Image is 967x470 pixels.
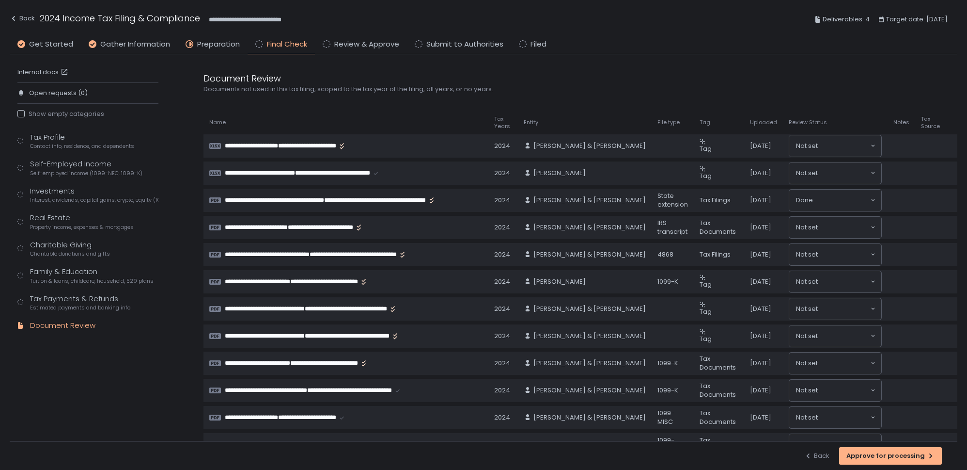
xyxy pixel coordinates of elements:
[823,14,870,25] span: Deliverables: 4
[796,413,818,422] span: Not set
[789,380,881,401] div: Search for option
[30,293,130,312] div: Tax Payments & Refunds
[533,169,586,178] span: [PERSON_NAME]
[796,331,818,341] span: Not set
[886,14,948,25] span: Target date: [DATE]
[750,332,771,340] span: [DATE]
[750,169,771,178] span: [DATE]
[750,250,771,259] span: [DATE]
[818,277,870,287] input: Search for option
[750,277,771,286] span: [DATE]
[796,250,818,259] span: Not set
[10,13,35,24] div: Back
[818,304,870,314] input: Search for option
[30,250,110,258] span: Charitable donations and gifts
[789,135,881,157] div: Search for option
[533,277,586,286] span: [PERSON_NAME]
[30,277,154,285] span: Tuition & loans, childcare, household, 529 plans
[818,141,870,151] input: Search for option
[789,119,827,126] span: Review Status
[796,277,818,287] span: Not set
[789,353,881,374] div: Search for option
[30,240,110,258] div: Charitable Giving
[893,119,909,126] span: Notes
[813,195,870,205] input: Search for option
[426,39,503,50] span: Submit to Authorities
[818,413,870,422] input: Search for option
[750,196,771,205] span: [DATE]
[846,452,935,460] div: Approve for processing
[750,223,771,232] span: [DATE]
[30,212,134,231] div: Real Estate
[700,280,712,289] span: Tag
[700,334,712,343] span: Tag
[796,195,813,205] span: Done
[533,305,646,313] span: [PERSON_NAME] & [PERSON_NAME]
[796,358,818,368] span: Not set
[789,217,881,238] div: Search for option
[10,12,35,28] button: Back
[203,85,669,94] div: Documents not used in this tax filing, scoped to the tax year of the filing, all years, or no years.
[804,447,829,465] button: Back
[530,39,546,50] span: Filed
[796,141,818,151] span: Not set
[533,386,646,395] span: [PERSON_NAME] & [PERSON_NAME]
[30,224,134,231] span: Property income, expenses & mortgages
[203,72,669,85] div: Document Review
[533,359,646,368] span: [PERSON_NAME] & [PERSON_NAME]
[700,144,712,153] span: Tag
[30,143,134,150] span: Contact info, residence, and dependents
[494,115,512,130] span: Tax Years
[533,332,646,340] span: [PERSON_NAME] & [PERSON_NAME]
[796,168,818,178] span: Not set
[30,159,142,177] div: Self-Employed Income
[789,298,881,320] div: Search for option
[334,39,399,50] span: Review & Approve
[789,407,881,428] div: Search for option
[30,320,95,331] div: Document Review
[197,39,240,50] span: Preparation
[789,325,881,347] div: Search for option
[533,142,646,150] span: [PERSON_NAME] & [PERSON_NAME]
[796,440,818,450] span: Not set
[818,168,870,178] input: Search for option
[30,304,130,311] span: Estimated payments and banking info
[30,132,134,150] div: Tax Profile
[789,244,881,265] div: Search for option
[30,266,154,285] div: Family & Education
[700,119,710,126] span: Tag
[818,358,870,368] input: Search for option
[750,142,771,150] span: [DATE]
[267,39,307,50] span: Final Check
[750,386,771,395] span: [DATE]
[796,386,818,395] span: Not set
[30,196,158,204] span: Interest, dividends, capital gains, crypto, equity (1099s, K-1s)
[750,440,771,449] span: [DATE]
[30,186,158,204] div: Investments
[29,89,88,97] span: Open requests (0)
[818,223,870,232] input: Search for option
[533,223,646,232] span: [PERSON_NAME] & [PERSON_NAME]
[657,119,680,126] span: File type
[533,413,646,422] span: [PERSON_NAME] & [PERSON_NAME]
[100,39,170,50] span: Gather Information
[818,250,870,259] input: Search for option
[789,271,881,292] div: Search for option
[29,39,73,50] span: Get Started
[818,386,870,395] input: Search for option
[524,119,538,126] span: Entity
[209,119,226,126] span: Name
[804,452,829,460] div: Back
[700,307,712,316] span: Tag
[839,447,942,465] button: Approve for processing
[750,413,771,422] span: [DATE]
[30,170,142,177] span: Self-employed income (1099-NEC, 1099-K)
[700,171,712,180] span: Tag
[533,440,646,449] span: [PERSON_NAME] & [PERSON_NAME]
[40,12,200,25] h1: 2024 Income Tax Filing & Compliance
[750,305,771,313] span: [DATE]
[533,196,646,205] span: [PERSON_NAME] & [PERSON_NAME]
[789,434,881,455] div: Search for option
[789,190,881,211] div: Search for option
[818,331,870,341] input: Search for option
